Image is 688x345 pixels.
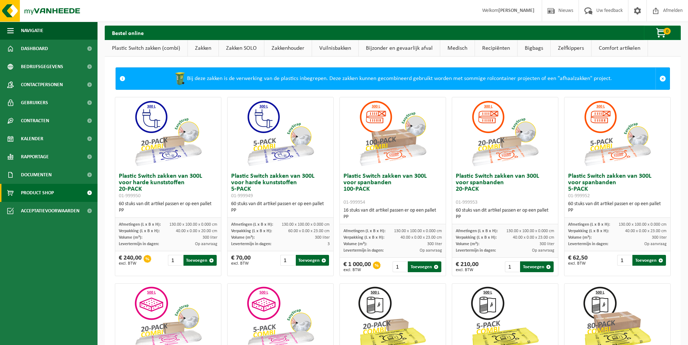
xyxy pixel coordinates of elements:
[343,261,371,272] div: € 1 000,00
[231,193,253,199] span: 01-999949
[617,255,632,266] input: 1
[456,200,477,205] span: 01-999953
[456,173,554,205] h3: Plastic Switch zakken van 300L voor spanbanden 20-PACK
[21,130,43,148] span: Kalender
[498,8,535,13] strong: [PERSON_NAME]
[176,229,217,233] span: 40.00 x 0.00 x 20.00 cm
[288,229,330,233] span: 60.00 x 0.00 x 23.00 cm
[506,229,554,233] span: 130.00 x 100.00 x 0.000 cm
[203,235,217,240] span: 300 liter
[568,173,667,199] h3: Plastic Switch zakken van 300L voor spanbanden 5-PACK
[505,261,519,272] input: 1
[219,40,264,57] a: Zakken SOLO
[343,200,365,205] span: 01-999954
[644,242,667,246] span: Op aanvraag
[119,235,142,240] span: Volume (m³):
[475,40,517,57] a: Recipiënten
[132,97,204,169] img: 01-999950
[231,207,330,214] div: PP
[296,255,329,266] button: Toevoegen
[21,148,49,166] span: Rapportage
[568,193,590,199] span: 01-999952
[231,173,330,199] h3: Plastic Switch zakken van 300L voor harde kunststoffen 5-PACK
[282,222,330,227] span: 130.00 x 100.00 x 0.000 cm
[169,222,217,227] span: 130.00 x 100.00 x 0.000 cm
[343,242,367,246] span: Volume (m³):
[21,112,49,130] span: Contracten
[568,207,667,214] div: PP
[231,242,271,246] span: Levertermijn in dagen:
[393,261,407,272] input: 1
[568,242,608,246] span: Levertermijn in dagen:
[312,40,358,57] a: Vuilnisbakken
[315,235,330,240] span: 300 liter
[469,97,541,169] img: 01-999953
[119,207,217,214] div: PP
[280,255,295,266] input: 1
[619,222,667,227] span: 130.00 x 100.00 x 0.000 cm
[343,229,385,233] span: Afmetingen (L x B x H):
[119,201,217,214] div: 60 stuks van dit artikel passen er op een pallet
[456,261,479,272] div: € 210,00
[456,268,479,272] span: excl. BTW
[264,40,312,57] a: Zakkenhouder
[119,242,159,246] span: Levertermijn in dagen:
[518,40,550,57] a: Bigbags
[359,40,440,57] a: Bijzonder en gevaarlijk afval
[231,255,251,266] div: € 70,00
[343,207,442,220] div: 16 stuks van dit artikel passen er op een pallet
[343,268,371,272] span: excl. BTW
[328,242,330,246] span: 3
[231,201,330,214] div: 60 stuks van dit artikel passen er op een pallet
[540,242,554,246] span: 300 liter
[568,261,588,266] span: excl. BTW
[520,261,554,272] button: Toevoegen
[168,255,182,266] input: 1
[408,261,441,272] button: Toevoegen
[625,229,667,233] span: 40.00 x 0.00 x 23.00 cm
[105,26,151,40] h2: Bestel online
[173,71,187,86] img: WB-0240-HPE-GN-50.png
[644,26,680,40] button: 0
[532,248,554,253] span: Op aanvraag
[21,202,79,220] span: Acceptatievoorwaarden
[513,235,554,240] span: 40.00 x 0.00 x 23.00 cm
[456,235,497,240] span: Verpakking (L x B x H):
[663,28,671,35] span: 0
[343,214,442,220] div: PP
[129,68,655,89] div: Bij deze zakken is de verwerking van de plastics inbegrepen. Deze zakken kunnen gecombineerd gebr...
[568,222,610,227] span: Afmetingen (L x B x H):
[427,242,442,246] span: 300 liter
[568,201,667,214] div: 60 stuks van dit artikel passen er op een pallet
[568,255,588,266] div: € 62,50
[21,94,48,112] span: Gebruikers
[119,173,217,199] h3: Plastic Switch zakken van 300L voor harde kunststoffen 20-PACK
[440,40,475,57] a: Medisch
[652,235,667,240] span: 300 liter
[21,76,63,94] span: Contactpersonen
[105,40,187,57] a: Plastic Switch zakken (combi)
[244,97,316,169] img: 01-999949
[456,229,498,233] span: Afmetingen (L x B x H):
[568,229,609,233] span: Verpakking (L x B x H):
[551,40,591,57] a: Zelfkippers
[119,261,142,266] span: excl. BTW
[632,255,666,266] button: Toevoegen
[456,207,554,220] div: 60 stuks van dit artikel passen er op een pallet
[21,166,52,184] span: Documenten
[21,22,43,40] span: Navigatie
[592,40,648,57] a: Comfort artikelen
[356,97,429,169] img: 01-999954
[568,235,592,240] span: Volume (m³):
[188,40,218,57] a: Zakken
[394,229,442,233] span: 130.00 x 100.00 x 0.000 cm
[195,242,217,246] span: Op aanvraag
[21,58,63,76] span: Bedrijfsgegevens
[119,229,160,233] span: Verpakking (L x B x H):
[401,235,442,240] span: 40.00 x 0.00 x 23.00 cm
[343,248,384,253] span: Levertermijn in dagen:
[456,214,554,220] div: PP
[119,222,161,227] span: Afmetingen (L x B x H):
[119,255,142,266] div: € 240,00
[21,40,48,58] span: Dashboard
